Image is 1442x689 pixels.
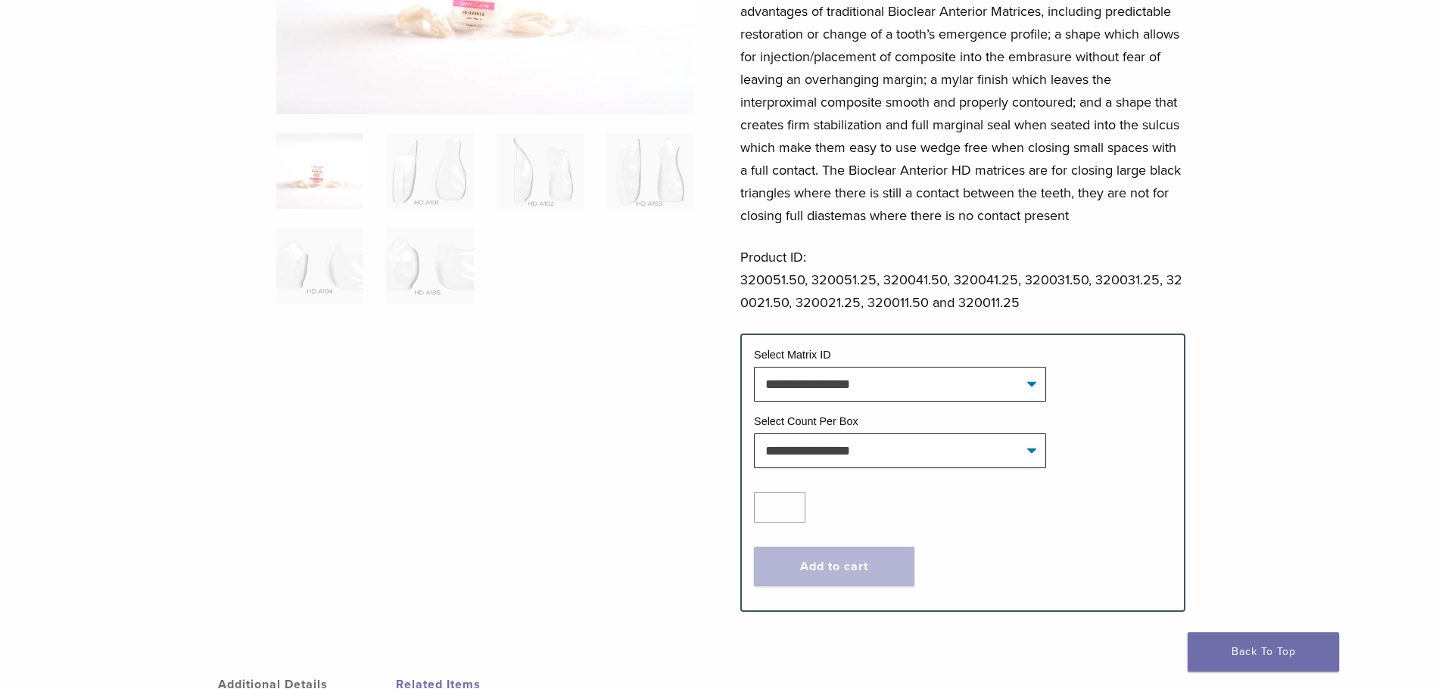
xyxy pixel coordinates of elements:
[754,415,858,427] label: Select Count Per Box
[386,228,473,304] img: HD Matrix A Series - Image 6
[1188,632,1339,672] a: Back To Top
[740,246,1185,314] p: Product ID: 320051.50, 320051.25, 320041.50, 320041.25, 320031.50, 320031.25, 320021.50, 320021.2...
[754,349,831,361] label: Select Matrix ID
[386,133,473,209] img: HD Matrix A Series - Image 2
[276,228,363,304] img: HD Matrix A Series - Image 5
[276,133,363,209] img: Anterior-HD-A-Series-Matrices-324x324.jpg
[497,133,584,209] img: HD Matrix A Series - Image 3
[754,547,914,586] button: Add to cart
[606,133,693,209] img: HD Matrix A Series - Image 4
